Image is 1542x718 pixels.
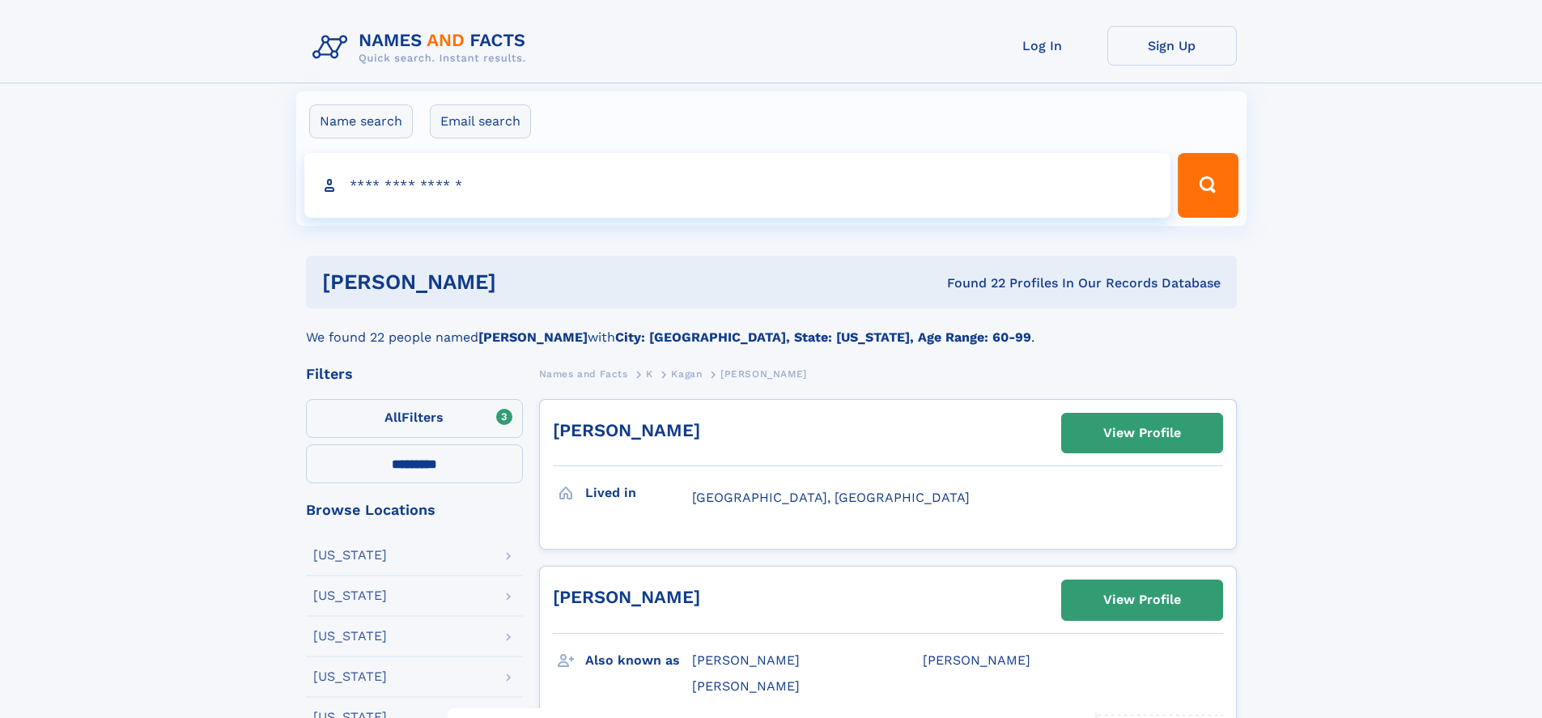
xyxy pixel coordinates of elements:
label: Email search [430,104,531,138]
input: search input [304,153,1171,218]
div: View Profile [1103,414,1181,452]
a: Kagan [671,363,702,384]
label: Name search [309,104,413,138]
label: Filters [306,399,523,438]
h3: Also known as [585,647,692,674]
span: [GEOGRAPHIC_DATA], [GEOGRAPHIC_DATA] [692,490,970,505]
a: View Profile [1062,580,1222,619]
span: [PERSON_NAME] [692,652,800,668]
div: Found 22 Profiles In Our Records Database [721,274,1221,292]
div: [US_STATE] [313,589,387,602]
b: [PERSON_NAME] [478,329,588,345]
b: City: [GEOGRAPHIC_DATA], State: [US_STATE], Age Range: 60-99 [615,329,1031,345]
div: [US_STATE] [313,630,387,643]
h3: Lived in [585,479,692,507]
span: All [384,410,401,425]
a: Sign Up [1107,26,1237,66]
a: K [646,363,653,384]
h1: [PERSON_NAME] [322,272,722,292]
a: [PERSON_NAME] [553,420,700,440]
img: Logo Names and Facts [306,26,539,70]
span: [PERSON_NAME] [692,678,800,694]
a: [PERSON_NAME] [553,587,700,607]
a: Names and Facts [539,363,628,384]
div: We found 22 people named with . [306,308,1237,347]
div: Filters [306,367,523,381]
span: [PERSON_NAME] [923,652,1030,668]
div: Browse Locations [306,503,523,517]
span: K [646,368,653,380]
span: [PERSON_NAME] [720,368,807,380]
a: Log In [978,26,1107,66]
div: View Profile [1103,581,1181,618]
a: View Profile [1062,414,1222,452]
div: [US_STATE] [313,670,387,683]
button: Search Button [1178,153,1238,218]
div: [US_STATE] [313,549,387,562]
span: Kagan [671,368,702,380]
